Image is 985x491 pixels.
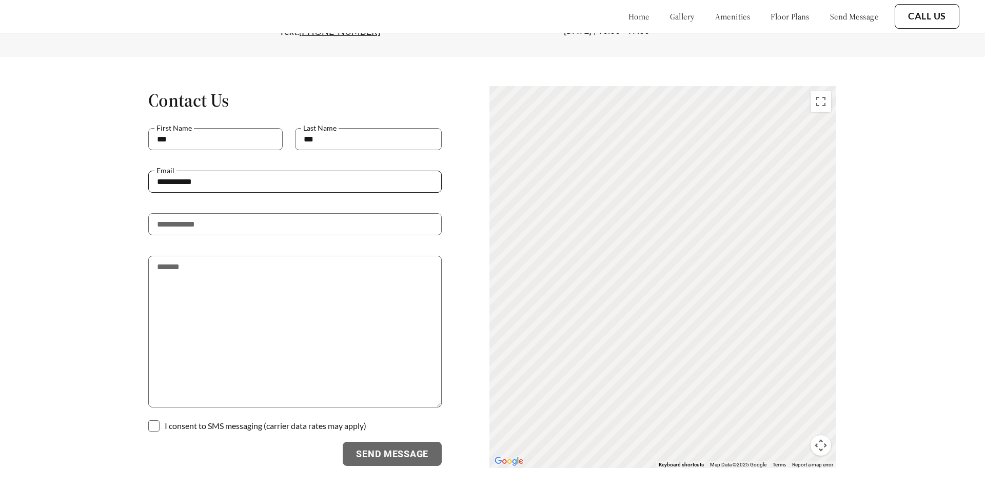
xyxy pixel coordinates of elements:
a: send message [830,11,878,22]
button: Toggle fullscreen view [811,91,831,112]
a: Report a map error [792,462,833,467]
span: Map Data ©2025 Google [710,462,766,467]
a: Open this area in Google Maps (opens a new window) [492,455,526,468]
button: Call Us [895,4,959,29]
button: Send Message [343,442,442,466]
button: Keyboard shortcuts [659,461,704,468]
button: Map camera controls [811,435,831,456]
a: gallery [670,11,695,22]
a: floor plans [771,11,810,22]
a: home [628,11,649,22]
a: Terms (opens in new tab) [773,461,786,467]
div: [DATE] - [DATE] - [DATE] - [DATE] - [DATE] | 10:00 - 17:00 [564,17,706,35]
a: Call Us [908,11,946,22]
img: Google [492,455,526,468]
h1: Contact Us [148,89,442,112]
a: amenities [715,11,751,22]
